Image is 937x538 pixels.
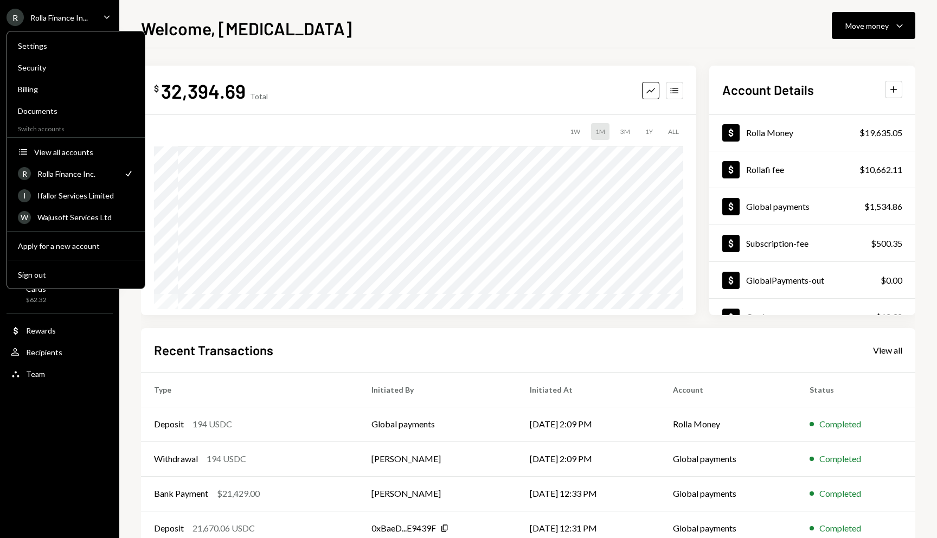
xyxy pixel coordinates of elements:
[30,13,88,22] div: Rolla Finance In...
[832,12,915,39] button: Move money
[207,452,246,465] div: 194 USDC
[517,407,660,441] td: [DATE] 2:09 PM
[722,81,814,99] h2: Account Details
[37,213,134,222] div: Wajusoft Services Ltd
[250,92,268,101] div: Total
[660,441,797,476] td: Global payments
[664,123,683,140] div: ALL
[873,344,902,356] a: View all
[154,83,159,94] div: $
[37,191,134,200] div: Ifallor Services Limited
[11,207,140,227] a: WWajusoft Services Ltd
[746,238,808,248] div: Subscription-fee
[746,164,784,175] div: Rollafi fee
[18,211,31,224] div: W
[161,79,246,103] div: 32,394.69
[192,418,232,431] div: 194 USDC
[18,241,134,251] div: Apply for a new account
[616,123,634,140] div: 3M
[26,296,47,305] div: $62.32
[746,275,824,285] div: GlobalPayments-out
[746,127,793,138] div: Rolla Money
[709,114,915,151] a: Rolla Money$19,635.05
[18,167,31,180] div: R
[517,372,660,407] th: Initiated At
[864,200,902,213] div: $1,534.86
[641,123,657,140] div: 1Y
[358,372,517,407] th: Initiated By
[154,418,184,431] div: Deposit
[11,185,140,205] a: IIfallor Services Limited
[660,372,797,407] th: Account
[26,326,56,335] div: Rewards
[881,274,902,287] div: $0.00
[819,522,861,535] div: Completed
[26,348,62,357] div: Recipients
[709,151,915,188] a: Rollafi fee$10,662.11
[709,262,915,298] a: GlobalPayments-out$0.00
[7,364,113,383] a: Team
[371,522,436,535] div: 0xBaeD...E9439F
[819,487,861,500] div: Completed
[141,17,352,39] h1: Welcome, [MEDICAL_DATA]
[797,372,915,407] th: Status
[709,225,915,261] a: Subscription-fee$500.35
[358,476,517,511] td: [PERSON_NAME]
[11,79,140,99] a: Billing
[7,281,113,307] a: Cards$62.32
[154,452,198,465] div: Withdrawal
[154,341,273,359] h2: Recent Transactions
[11,57,140,77] a: Security
[192,522,255,535] div: 21,670.06 USDC
[859,126,902,139] div: $19,635.05
[18,189,31,202] div: I
[18,106,134,116] div: Documents
[11,265,140,285] button: Sign out
[746,201,810,212] div: Global payments
[11,143,140,162] button: View all accounts
[660,407,797,441] td: Rolla Money
[7,342,113,362] a: Recipients
[660,476,797,511] td: Global payments
[746,312,768,322] div: Cards
[709,299,915,335] a: Cards$62.32
[358,407,517,441] td: Global payments
[517,476,660,511] td: [DATE] 12:33 PM
[7,321,113,340] a: Rewards
[18,85,134,94] div: Billing
[819,452,861,465] div: Completed
[7,9,24,26] div: R
[873,345,902,356] div: View all
[876,311,902,324] div: $62.32
[34,148,134,157] div: View all accounts
[845,20,889,31] div: Move money
[871,237,902,250] div: $500.35
[18,63,134,72] div: Security
[7,123,145,133] div: Switch accounts
[18,41,134,50] div: Settings
[517,441,660,476] td: [DATE] 2:09 PM
[18,270,134,279] div: Sign out
[154,487,208,500] div: Bank Payment
[217,487,260,500] div: $21,429.00
[819,418,861,431] div: Completed
[591,123,609,140] div: 1M
[566,123,585,140] div: 1W
[709,188,915,225] a: Global payments$1,534.86
[11,36,140,55] a: Settings
[358,441,517,476] td: [PERSON_NAME]
[37,169,117,178] div: Rolla Finance Inc.
[26,369,45,379] div: Team
[11,236,140,256] button: Apply for a new account
[154,522,184,535] div: Deposit
[859,163,902,176] div: $10,662.11
[141,372,358,407] th: Type
[11,101,140,120] a: Documents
